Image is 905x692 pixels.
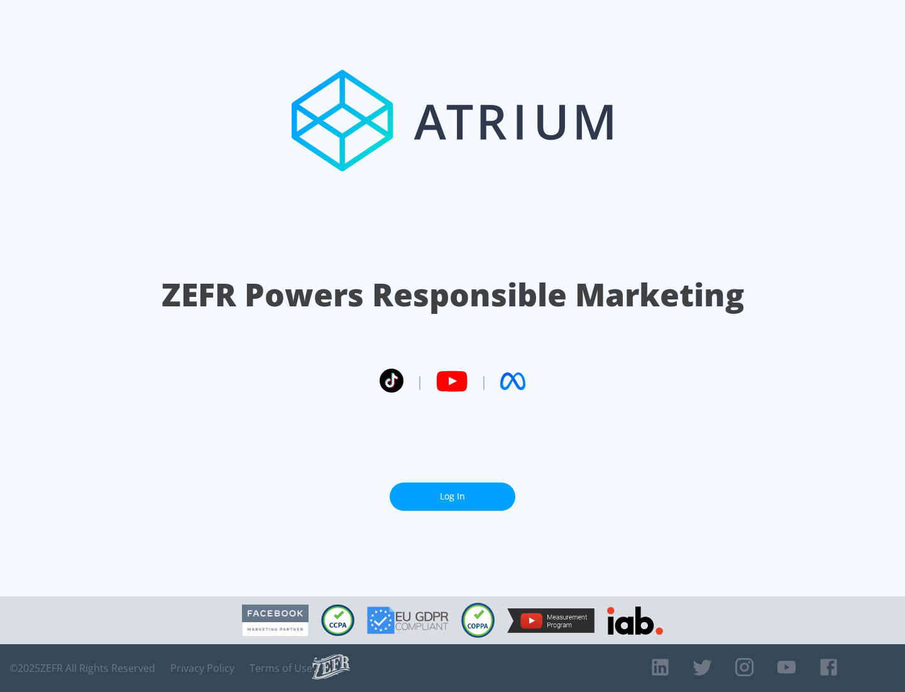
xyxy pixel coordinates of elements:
a: Terms of Use [250,662,312,674]
img: CCPA Compliant [321,605,354,636]
span: | [416,372,424,391]
a: Log In [390,483,515,511]
span: | [480,372,488,391]
img: Facebook Marketing Partner [242,605,309,637]
img: YouTube Measurement Program [507,608,595,633]
img: GDPR Compliant [367,606,449,634]
img: COPPA Compliant [461,603,495,638]
h1: ZEFR Powers Responsible Marketing [162,273,744,316]
img: IAB [607,606,663,635]
a: Privacy Policy [170,662,234,674]
span: © 2025 ZEFR All Rights Reserved [9,662,155,674]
